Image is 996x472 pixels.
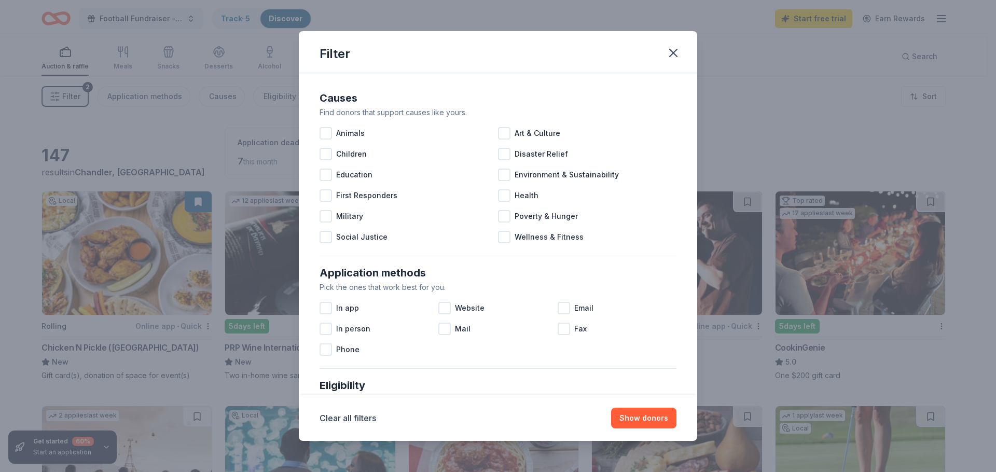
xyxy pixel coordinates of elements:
span: Animals [336,127,365,140]
span: Art & Culture [515,127,560,140]
span: Email [574,302,593,314]
span: Fax [574,323,587,335]
span: In person [336,323,370,335]
span: Environment & Sustainability [515,169,619,181]
span: Military [336,210,363,223]
span: Website [455,302,485,314]
div: Application methods [320,265,676,281]
span: Children [336,148,367,160]
span: Wellness & Fitness [515,231,584,243]
div: Filter [320,46,350,62]
span: Phone [336,343,359,356]
span: Poverty & Hunger [515,210,578,223]
div: Pick the ones that work best for you. [320,281,676,294]
div: Find donors that support causes like yours. [320,106,676,119]
span: Disaster Relief [515,148,568,160]
div: Causes [320,90,676,106]
span: First Responders [336,189,397,202]
span: Social Justice [336,231,388,243]
div: Select any that describe you or your organization. [320,394,676,406]
span: In app [336,302,359,314]
span: Health [515,189,538,202]
div: Eligibility [320,377,676,394]
button: Clear all filters [320,412,376,424]
span: Mail [455,323,471,335]
span: Education [336,169,372,181]
button: Show donors [611,408,676,428]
